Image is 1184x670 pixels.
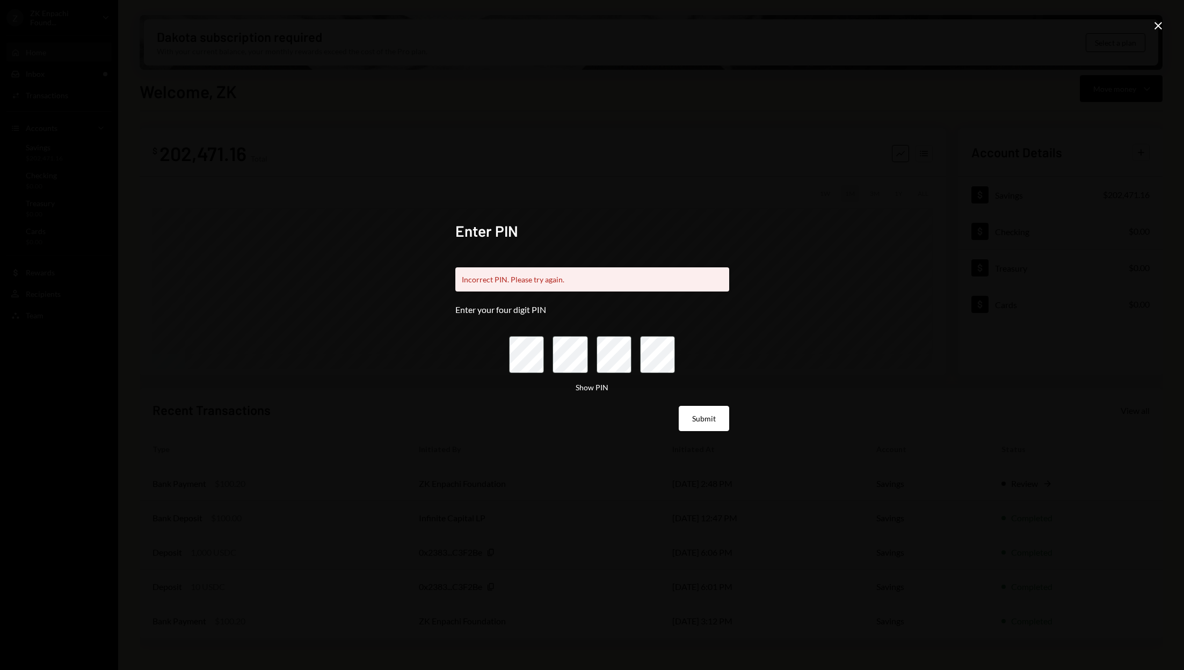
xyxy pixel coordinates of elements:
[597,336,631,373] input: pin code 3 of 4
[509,336,544,373] input: pin code 1 of 4
[640,336,675,373] input: pin code 4 of 4
[455,267,729,292] div: Incorrect PIN. Please try again.
[455,304,729,315] div: Enter your four digit PIN
[553,336,587,373] input: pin code 2 of 4
[576,383,608,393] button: Show PIN
[679,406,729,431] button: Submit
[455,221,729,242] h2: Enter PIN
